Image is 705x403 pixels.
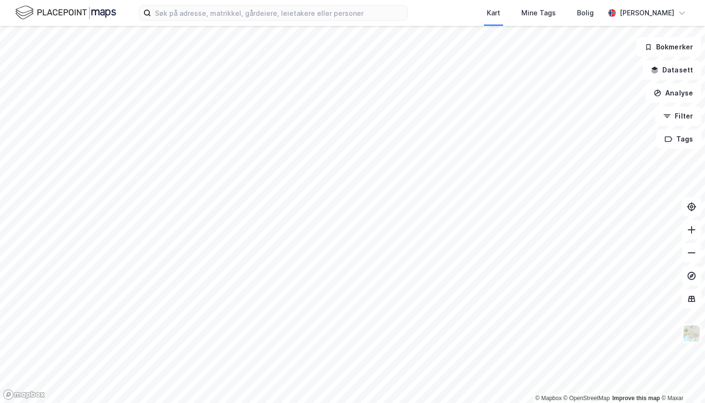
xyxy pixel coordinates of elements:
[564,395,610,402] a: OpenStreetMap
[682,324,701,343] img: Z
[643,60,701,80] button: Datasett
[487,7,500,19] div: Kart
[535,395,562,402] a: Mapbox
[612,395,660,402] a: Improve this map
[151,6,407,20] input: Søk på adresse, matrikkel, gårdeiere, leietakere eller personer
[657,357,705,403] iframe: Chat Widget
[657,357,705,403] div: Kontrollprogram for chat
[3,389,45,400] a: Mapbox homepage
[657,130,701,149] button: Tags
[15,4,116,21] img: logo.f888ab2527a4732fd821a326f86c7f29.svg
[646,83,701,103] button: Analyse
[521,7,556,19] div: Mine Tags
[655,107,701,126] button: Filter
[636,37,701,57] button: Bokmerker
[620,7,674,19] div: [PERSON_NAME]
[577,7,594,19] div: Bolig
